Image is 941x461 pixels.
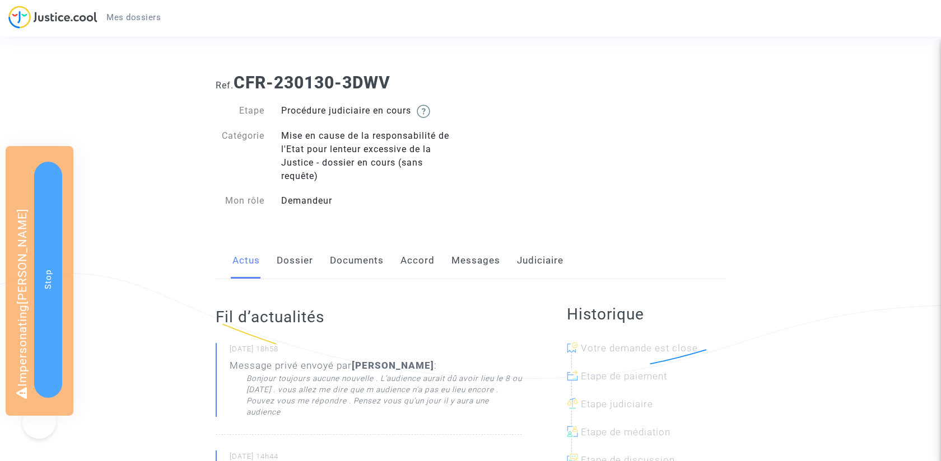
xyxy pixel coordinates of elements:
[330,242,384,279] a: Documents
[216,307,522,327] h2: Fil d’actualités
[8,6,97,29] img: jc-logo.svg
[273,129,470,183] div: Mise en cause de la responsabilité de l'Etat pour lenteur excessive de la Justice - dossier en co...
[234,73,390,92] b: CFR-230130-3DWV
[106,12,161,22] span: Mes dossiers
[43,270,53,289] span: Stop
[417,105,430,118] img: help.svg
[207,104,273,118] div: Etape
[230,359,522,417] div: Message privé envoyé par :
[451,242,500,279] a: Messages
[34,162,62,398] button: Stop
[273,104,470,118] div: Procédure judiciaire en cours
[230,344,522,359] small: [DATE] 18h58
[273,194,470,208] div: Demandeur
[97,9,170,26] a: Mes dossiers
[277,242,313,279] a: Dossier
[216,80,234,91] span: Ref.
[232,242,260,279] a: Actus
[567,304,726,324] h2: Historique
[517,242,563,279] a: Judiciaire
[207,129,273,183] div: Catégorie
[246,373,522,417] div: Bonjour toujours aucune nouvelle . L’audience aurait dû avoir lieu le 8 ou [DATE] . vous allez me...
[207,194,273,208] div: Mon rôle
[581,342,698,354] span: Votre demande est close
[6,146,73,416] div: Impersonating
[352,360,434,371] b: [PERSON_NAME]
[22,405,56,439] iframe: Help Scout Beacon - Open
[400,242,435,279] a: Accord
